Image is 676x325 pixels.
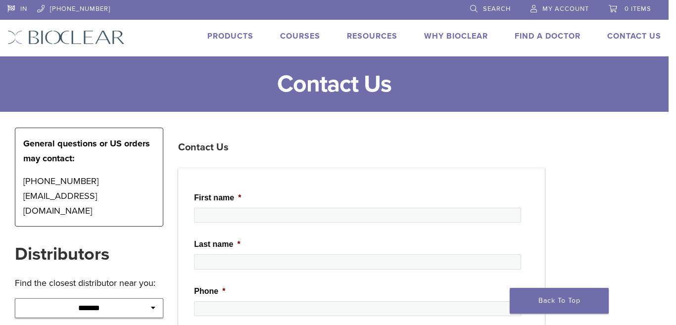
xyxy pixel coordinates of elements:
[515,31,580,41] a: Find A Doctor
[194,239,240,250] label: Last name
[424,31,488,41] a: Why Bioclear
[194,193,241,203] label: First name
[207,31,253,41] a: Products
[625,5,651,13] span: 0 items
[7,30,125,45] img: Bioclear
[607,31,661,41] a: Contact Us
[347,31,397,41] a: Resources
[510,288,609,314] a: Back To Top
[483,5,511,13] span: Search
[542,5,589,13] span: My Account
[194,286,225,297] label: Phone
[280,31,320,41] a: Courses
